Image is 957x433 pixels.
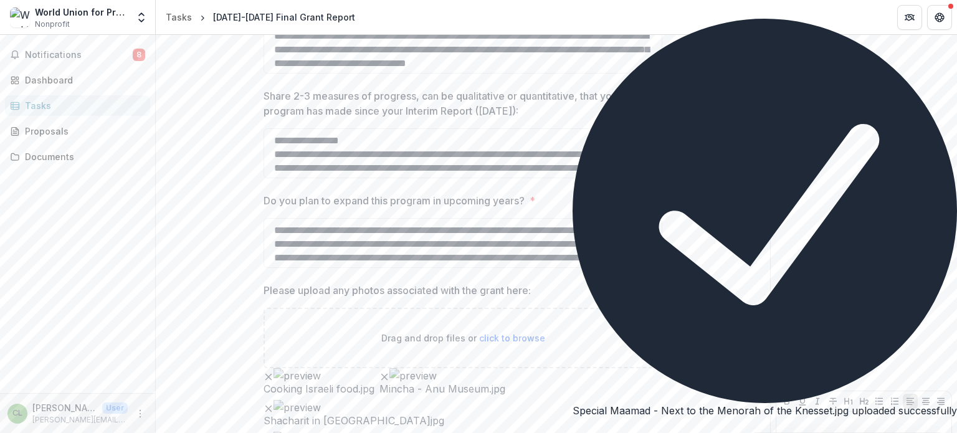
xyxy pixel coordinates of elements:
button: Italicize [810,394,825,409]
span: Shacharit in [GEOGRAPHIC_DATA]jpg [264,415,444,427]
a: Tasks [5,95,150,116]
p: Share 2-3 measures of progress, can be qualitative or quantitative, that your program has made si... [264,88,644,118]
div: [DATE]-[DATE] Final Grant Report [213,11,355,24]
button: Ordered List [887,394,902,409]
button: Bullet List [872,394,887,409]
span: click to browse [479,333,545,343]
img: preview [389,368,437,383]
img: preview [274,368,321,383]
button: Align Center [918,394,933,409]
img: World Union for Progressive Judaism [10,7,30,27]
p: Please upload any photos associated with the grant here: [264,283,531,298]
button: Remove File [264,368,274,383]
img: preview [274,400,321,415]
p: Drag and drop files or [381,331,545,345]
button: Heading 1 [841,394,856,409]
button: Bold [779,394,794,409]
button: More [133,406,148,421]
button: Align Right [933,394,948,409]
button: Open entity switcher [133,5,150,30]
span: Mincha - Anu Museum.jpg [379,383,505,395]
button: Notifications8 [5,45,150,65]
div: Remove FilepreviewShacharit in [GEOGRAPHIC_DATA]jpg [264,400,444,427]
p: [PERSON_NAME][EMAIL_ADDRESS][DOMAIN_NAME] [32,414,128,426]
button: Partners [897,5,922,30]
button: Remove File [379,368,389,383]
a: Proposals [5,121,150,141]
a: Documents [5,146,150,167]
span: Notifications [25,50,133,60]
a: Dashboard [5,70,150,90]
button: Strike [826,394,840,409]
p: Do you plan to expand this program in upcoming years? [264,193,525,208]
div: Tasks [166,11,192,24]
button: Get Help [927,5,952,30]
button: Remove File [264,400,274,415]
div: Remove FilepreviewMincha - Anu Museum.jpg [379,368,505,395]
div: Claudia Laurelli [12,409,22,417]
nav: breadcrumb [161,8,360,26]
button: Underline [795,394,810,409]
div: Remove FilepreviewCooking Israeli food.jpg [264,368,374,395]
div: Documents [25,150,140,163]
span: 8 [133,49,145,61]
span: Cooking Israeli food.jpg [264,383,374,395]
div: Dashboard [25,74,140,87]
button: Heading 2 [857,394,872,409]
button: Align Left [903,394,918,409]
span: Nonprofit [35,19,70,30]
a: Tasks [161,8,197,26]
div: Proposals [25,125,140,138]
p: [PERSON_NAME] [32,401,97,414]
div: World Union for Progressive [DEMOGRAPHIC_DATA] [35,6,128,19]
p: User [102,402,128,414]
div: Tasks [25,99,140,112]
